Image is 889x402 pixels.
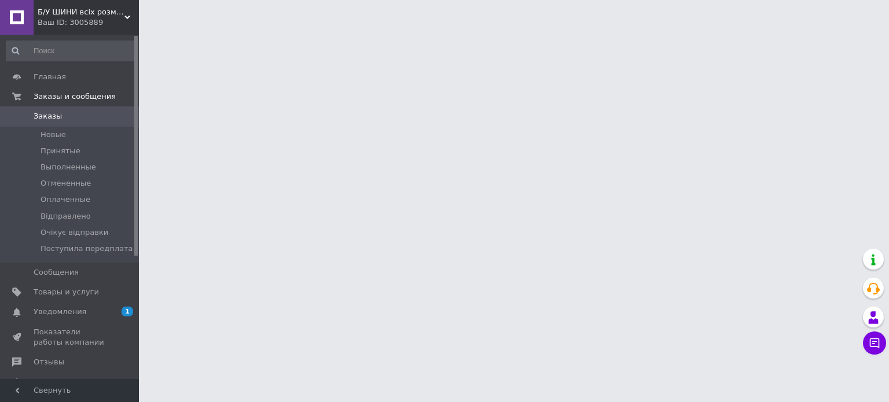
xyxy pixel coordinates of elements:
div: Ваш ID: 3005889 [38,17,139,28]
span: Новые [41,130,66,140]
span: Очікує відправки [41,227,108,238]
span: Заказы [34,111,62,121]
span: Оплаченные [41,194,90,205]
span: Заказы и сообщения [34,91,116,102]
span: Принятые [41,146,80,156]
span: Покупатели [34,377,81,387]
span: Сообщения [34,267,79,278]
span: Главная [34,72,66,82]
input: Поиск [6,40,137,61]
span: Відправлено [41,211,91,222]
span: Товары и услуги [34,287,99,297]
span: Поступила передплата [41,244,133,254]
span: 1 [122,307,133,316]
span: Уведомления [34,307,86,317]
span: Показатели работы компании [34,327,107,348]
span: Выполненные [41,162,96,172]
span: Отзывы [34,357,64,367]
span: Б/У ШИНИ всіх розмірів mnogokoles.com.ua [38,7,124,17]
button: Чат с покупателем [863,331,886,355]
span: Отмененные [41,178,91,189]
